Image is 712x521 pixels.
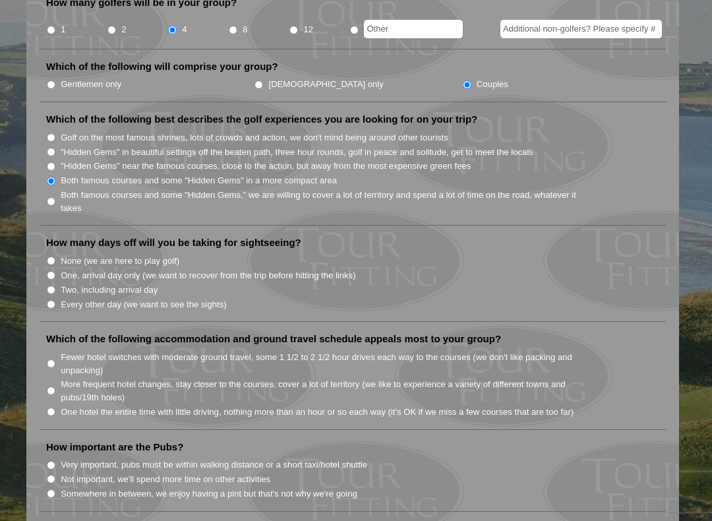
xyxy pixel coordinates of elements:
[61,160,471,173] label: "Hidden Gems" near the famous courses, close to the action, but away from the most expensive gree...
[61,351,591,377] label: Fewer hotel switches with moderate ground travel, some 1 1/2 to 2 1/2 hour drives each way to the...
[182,23,187,36] label: 4
[61,378,591,404] label: More frequent hotel changes, stay closer to the courses, cover a lot of territory (we like to exp...
[61,131,448,144] label: Golf on the most famous shrines, lots of crowds and action, we don't mind being around other tour...
[61,458,367,472] label: Very important, pubs must be within walking distance or a short taxi/hotel shuttle
[364,20,463,38] input: Other
[46,441,183,454] label: How important are the Pubs?
[243,23,247,36] label: 8
[46,60,278,73] label: Which of the following will comprise your group?
[46,236,301,249] label: How many days off will you be taking for sightseeing?
[46,332,501,346] label: Which of the following accommodation and ground travel schedule appeals most to your group?
[61,473,270,486] label: Not important, we'll spend more time on other activities
[61,406,574,419] label: One hotel the entire time with little driving, nothing more than an hour or so each way (it’s OK ...
[121,23,126,36] label: 2
[61,284,158,297] label: Two, including arrival day
[46,113,477,126] label: Which of the following best describes the golf experiences you are looking for on your trip?
[61,23,65,36] label: 1
[477,78,508,91] label: Couples
[61,298,226,311] label: Every other day (we want to see the sights)
[500,20,662,38] input: Additional non-golfers? Please specify #
[61,487,357,501] label: Somewhere in between, we enjoy having a pint but that's not why we're going
[61,269,355,282] label: One, arrival day only (we want to recover from the trip before hitting the links)
[61,189,591,214] label: Both famous courses and some "Hidden Gems," we are willing to cover a lot of territory and spend ...
[61,255,179,268] label: None (we are here to play golf)
[269,78,384,91] label: [DEMOGRAPHIC_DATA] only
[61,174,337,187] label: Both famous courses and some "Hidden Gems" in a more compact area
[303,23,313,36] label: 12
[61,78,121,91] label: Gentlemen only
[61,146,533,159] label: "Hidden Gems" in beautiful settings off the beaten path, three hour rounds, golf in peace and sol...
